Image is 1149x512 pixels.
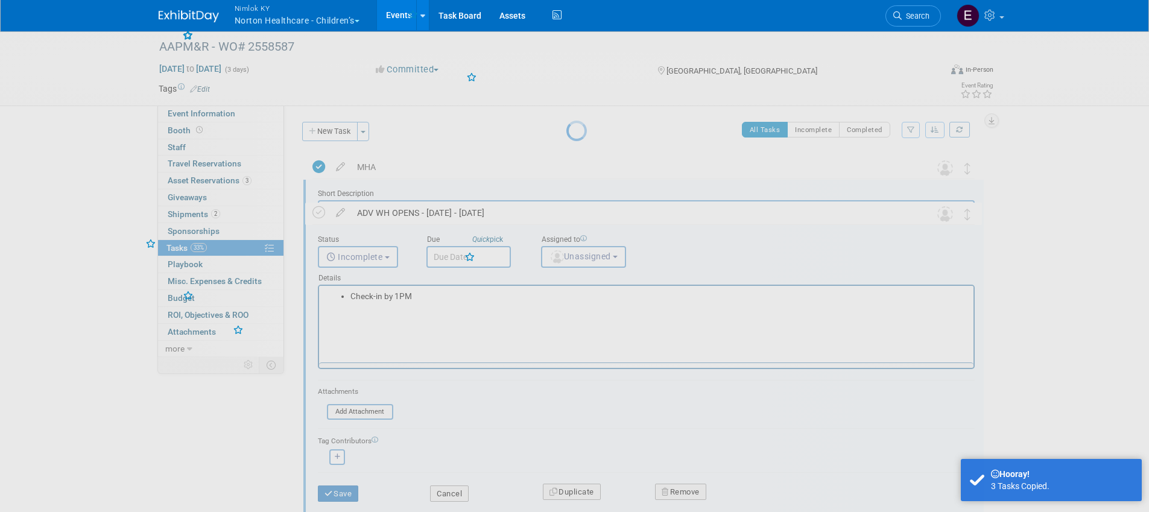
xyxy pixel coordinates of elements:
span: Search [902,11,929,21]
a: Search [885,5,941,27]
img: Elizabeth Griffin [957,4,980,27]
div: 3 Tasks Copied. [991,480,1133,492]
img: ExhibitDay [159,10,219,22]
li: Check-in by 1PM [31,5,648,16]
span: Nimlok KY [235,2,359,14]
div: Hooray! [991,468,1133,480]
body: Rich Text Area. Press ALT-0 for help. [7,5,648,16]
